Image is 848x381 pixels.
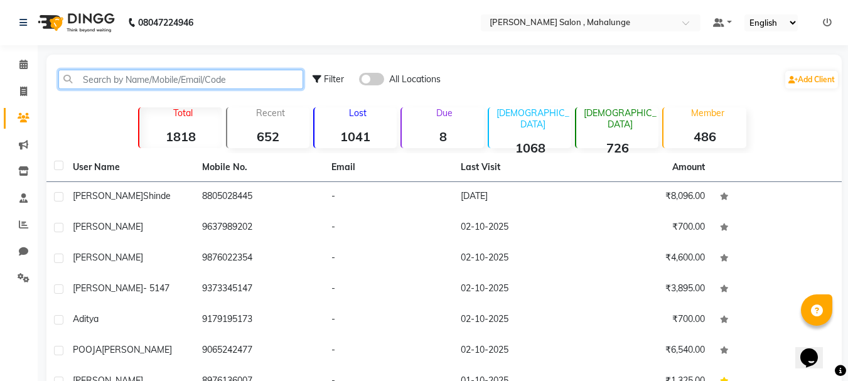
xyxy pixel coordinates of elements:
[324,244,453,274] td: -
[324,213,453,244] td: -
[32,5,118,40] img: logo
[227,129,309,144] strong: 652
[232,107,309,119] p: Recent
[453,153,582,182] th: Last Visit
[453,305,582,336] td: 02-10-2025
[73,282,143,294] span: [PERSON_NAME]
[453,336,582,367] td: 02-10-2025
[324,153,453,182] th: Email
[195,244,324,274] td: 9876022354
[73,252,143,263] span: [PERSON_NAME]
[102,344,172,355] span: [PERSON_NAME]
[583,244,712,274] td: ₹4,600.00
[65,153,195,182] th: User Name
[583,274,712,305] td: ₹3,895.00
[668,107,746,119] p: Member
[138,5,193,40] b: 08047224946
[453,213,582,244] td: 02-10-2025
[453,182,582,213] td: [DATE]
[73,190,143,201] span: [PERSON_NAME]
[314,129,397,144] strong: 1041
[324,305,453,336] td: -
[195,336,324,367] td: 9065242477
[139,129,222,144] strong: 1818
[576,140,658,156] strong: 726
[583,213,712,244] td: ₹700.00
[324,182,453,213] td: -
[143,190,171,201] span: Shinde
[73,221,143,232] span: [PERSON_NAME]
[665,153,712,181] th: Amount
[494,107,571,130] p: [DEMOGRAPHIC_DATA]
[583,305,712,336] td: ₹700.00
[785,71,838,89] a: Add Client
[402,129,484,144] strong: 8
[144,107,222,119] p: Total
[324,73,344,85] span: Filter
[324,336,453,367] td: -
[143,282,169,294] span: - 5147
[581,107,658,130] p: [DEMOGRAPHIC_DATA]
[404,107,484,119] p: Due
[73,313,99,325] span: aditya
[324,274,453,305] td: -
[453,274,582,305] td: 02-10-2025
[195,153,324,182] th: Mobile No.
[489,140,571,156] strong: 1068
[319,107,397,119] p: Lost
[195,274,324,305] td: 9373345147
[453,244,582,274] td: 02-10-2025
[795,331,835,368] iframe: chat widget
[195,182,324,213] td: 8805028445
[583,336,712,367] td: ₹6,540.00
[583,182,712,213] td: ₹8,096.00
[663,129,746,144] strong: 486
[73,344,102,355] span: POOJA
[389,73,441,86] span: All Locations
[195,213,324,244] td: 9637989202
[195,305,324,336] td: 9179195173
[58,70,303,89] input: Search by Name/Mobile/Email/Code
